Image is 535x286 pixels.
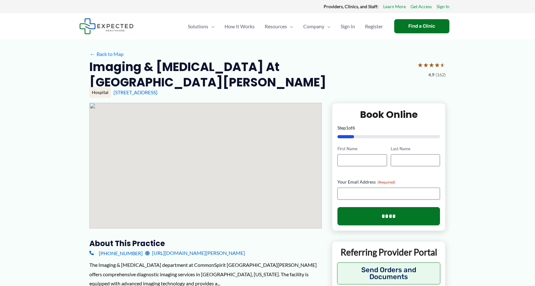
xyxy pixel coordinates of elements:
div: Hospital [89,87,111,98]
span: ← [89,51,95,57]
a: Sign In [437,3,449,11]
span: Solutions [188,15,208,37]
a: Get Access [411,3,432,11]
label: Last Name [391,146,440,152]
span: Menu Toggle [208,15,215,37]
span: ★ [417,59,423,71]
span: How It Works [225,15,255,37]
span: ★ [440,59,446,71]
a: SolutionsMenu Toggle [183,15,220,37]
a: Learn More [383,3,406,11]
img: Expected Healthcare Logo - side, dark font, small [79,18,134,34]
a: Sign In [336,15,360,37]
span: Register [365,15,383,37]
span: (Required) [378,180,395,184]
label: Your Email Address [337,179,440,185]
span: Menu Toggle [287,15,293,37]
span: Resources [265,15,287,37]
a: Register [360,15,388,37]
span: (162) [436,71,446,79]
span: ★ [423,59,429,71]
a: [STREET_ADDRESS] [114,89,157,95]
p: Step of [337,126,440,130]
h3: About this practice [89,239,322,248]
a: How It Works [220,15,260,37]
span: 4.9 [428,71,434,79]
a: ResourcesMenu Toggle [260,15,298,37]
nav: Primary Site Navigation [183,15,388,37]
a: CompanyMenu Toggle [298,15,336,37]
a: [URL][DOMAIN_NAME][PERSON_NAME] [145,248,245,258]
span: 6 [352,125,355,130]
span: Company [303,15,324,37]
label: First Name [337,146,387,152]
button: Send Orders and Documents [337,262,440,284]
span: Menu Toggle [324,15,331,37]
strong: Providers, Clinics, and Staff: [324,4,379,9]
a: [PHONE_NUMBER] [89,248,143,258]
a: ←Back to Map [89,49,124,59]
a: Find a Clinic [394,19,449,33]
h2: Imaging & [MEDICAL_DATA] at [GEOGRAPHIC_DATA][PERSON_NAME] [89,59,412,90]
span: ★ [429,59,434,71]
span: ★ [434,59,440,71]
h2: Book Online [337,108,440,121]
span: 1 [346,125,348,130]
span: Sign In [341,15,355,37]
p: Referring Provider Portal [337,246,440,258]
